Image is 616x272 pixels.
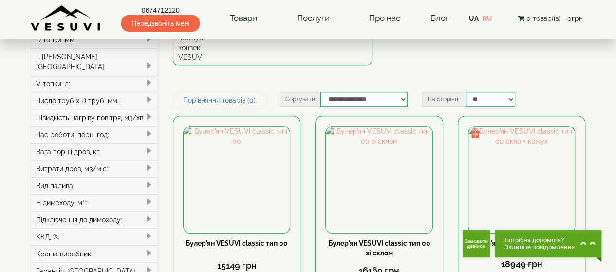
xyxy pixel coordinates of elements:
[121,5,200,15] a: 0674712120
[31,5,101,32] img: Завод VESUVI
[183,259,290,272] div: 15149 грн
[504,237,575,244] span: Потрібна допомога?
[220,7,267,30] a: Товари
[31,211,158,228] div: Підключення до димоходу:
[465,239,488,249] span: Замовити дзвінок
[526,15,582,22] span: 0 товар(ів) - 0грн
[31,126,158,143] div: Час роботи, порц. год:
[504,244,575,251] span: Залиште повідомлення
[463,230,490,257] button: Get Call button
[121,15,200,32] span: Передзвоніть мені
[430,13,448,23] a: Блог
[422,92,466,107] label: На сторінці:
[31,160,158,177] div: Витрати дров, м3/міс*:
[469,15,479,22] a: UA
[326,127,432,233] img: Булер'ян VESUVI classic тип 00 зі склом
[31,245,158,262] div: Країна виробник:
[495,230,601,257] button: Chat button
[31,75,158,92] div: V топки, л:
[515,13,585,24] button: 0 товар(ів) - 0грн
[31,143,158,160] div: Вага порції дров, кг:
[468,258,575,271] div: 18949 грн
[31,31,158,48] div: D топки, мм:
[31,194,158,211] div: H димоходу, м**:
[31,92,158,109] div: Число труб x D труб, мм:
[287,7,339,30] a: Послуги
[31,177,158,194] div: Вид палива:
[31,48,158,75] div: L [PERSON_NAME], [GEOGRAPHIC_DATA]:
[173,92,266,109] a: Порівняння товарів (0)
[31,228,158,245] div: ККД, %:
[483,15,492,22] a: RU
[184,127,290,233] img: Булер'ян VESUVI classic тип 00
[359,7,410,30] a: Про нас
[470,128,480,138] img: gift
[186,239,288,247] a: Булер'ян VESUVI classic тип 00
[280,92,320,107] label: Сортувати:
[328,239,430,257] a: Булер'ян VESUVI classic тип 00 зі склом
[31,109,158,126] div: Швидкість нагріву повітря, м3/хв:
[468,127,575,233] img: Булер'ян VESUVI classic тип 00 скло + кожух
